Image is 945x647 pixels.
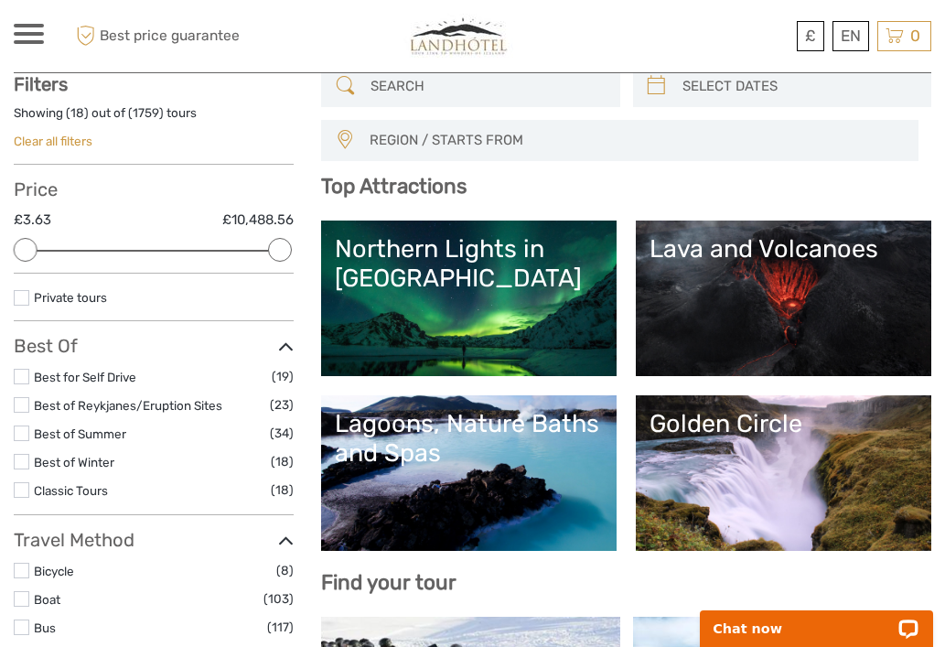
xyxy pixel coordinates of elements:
span: Best price guarantee [71,21,243,51]
span: (34) [270,423,294,444]
span: (18) [271,480,294,501]
a: Best of Summer [34,426,126,441]
span: (103) [263,588,294,609]
a: Boat [34,592,60,607]
a: Northern Lights in [GEOGRAPHIC_DATA] [335,234,603,362]
div: Lagoons, Nature Baths and Spas [335,409,603,469]
button: REGION / STARTS FROM [361,125,909,156]
input: SEARCH [363,70,610,102]
div: Showing ( ) out of ( ) tours [14,104,294,133]
a: Golden Circle [650,409,918,537]
a: Best for Self Drive [34,370,136,384]
img: 794-4d1e71b2-5dd0-4a39-8cc1-b0db556bc61e_logo_small.jpg [396,14,522,59]
a: Classic Tours [34,483,108,498]
label: £3.63 [14,210,51,230]
a: Lava and Volcanoes [650,234,918,362]
a: Bicycle [34,564,74,578]
span: (117) [267,617,294,638]
div: Golden Circle [650,409,918,438]
label: 1759 [133,104,159,122]
iframe: LiveChat chat widget [688,589,945,647]
a: Best of Winter [34,455,114,469]
a: Clear all filters [14,134,92,148]
h3: Best Of [14,335,294,357]
label: 18 [70,104,84,122]
span: (18) [271,451,294,472]
span: (8) [276,560,294,581]
h3: Price [14,178,294,200]
span: £ [805,27,816,45]
a: Bus [34,620,56,635]
a: Best of Reykjanes/Eruption Sites [34,398,222,413]
strong: Filters [14,73,68,95]
b: Find your tour [321,570,456,595]
a: Lagoons, Nature Baths and Spas [335,409,603,537]
input: SELECT DATES [675,70,922,102]
span: 0 [907,27,923,45]
div: Northern Lights in [GEOGRAPHIC_DATA] [335,234,603,294]
a: Private tours [34,290,107,305]
div: Lava and Volcanoes [650,234,918,264]
b: Top Attractions [321,174,467,199]
span: (23) [270,394,294,415]
div: EN [832,21,869,51]
h3: Travel Method [14,529,294,551]
span: (19) [272,366,294,387]
label: £10,488.56 [222,210,294,230]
